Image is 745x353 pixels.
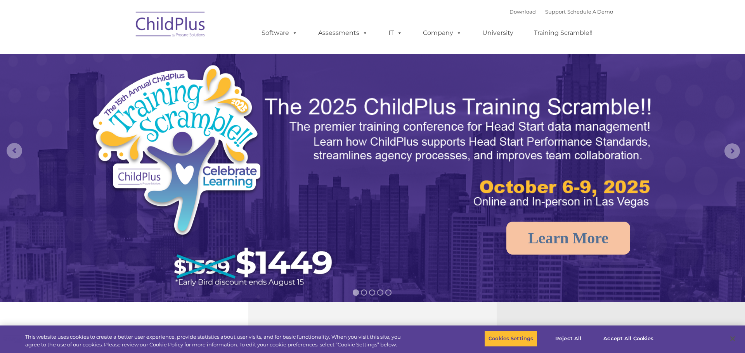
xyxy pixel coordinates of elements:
span: Phone number [108,83,141,89]
div: This website uses cookies to create a better user experience, provide statistics about user visit... [25,333,410,348]
a: University [475,25,521,41]
a: Company [415,25,470,41]
a: Download [509,9,536,15]
button: Reject All [544,331,593,347]
button: Accept All Cookies [599,331,658,347]
img: ChildPlus by Procare Solutions [132,6,210,45]
a: Support [545,9,566,15]
a: Software [254,25,305,41]
a: Learn More [506,222,630,255]
a: Training Scramble!! [526,25,600,41]
a: Schedule A Demo [567,9,613,15]
a: Assessments [310,25,376,41]
button: Close [724,330,741,347]
font: | [509,9,613,15]
button: Cookies Settings [484,331,537,347]
span: Last name [108,51,132,57]
a: IT [381,25,410,41]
